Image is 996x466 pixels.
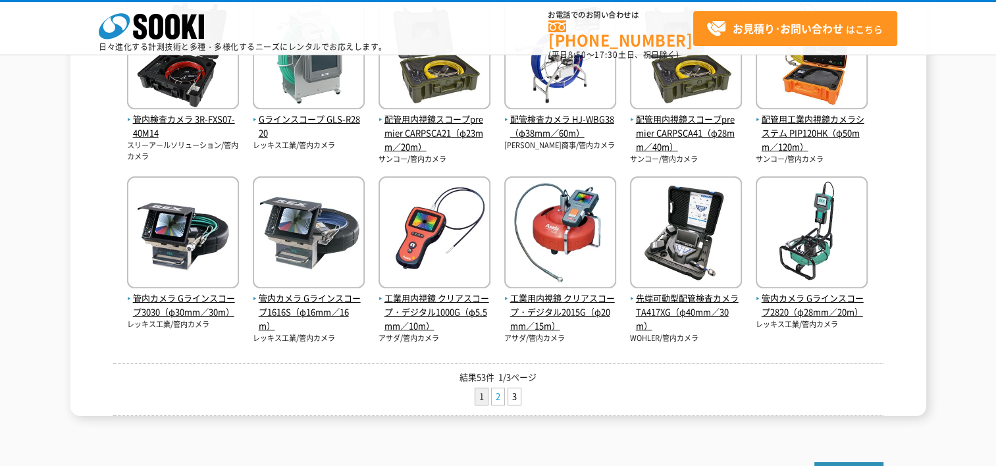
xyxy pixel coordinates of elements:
span: 配管用工業内視鏡カメラシステム PIP120HK（φ50mm／120m） [756,113,868,153]
p: レッキス工業/管内カメラ [253,140,365,151]
span: 工業用内視鏡 クリアスコープ・デジタル1000G（φ5.5mm／10m） [379,292,490,332]
a: 配管用工業内視鏡カメラシステム PIP120HK（φ50mm／120m） [756,99,868,154]
p: 日々進化する計測技術と多種・多様化するニーズにレンタルでお応えします。 [99,43,387,51]
a: 3 [508,388,521,405]
a: お見積り･お問い合わせはこちら [693,11,897,46]
p: サンコー/管内カメラ [379,154,490,165]
a: 配管検査カメラ HJ-WBG38（φ38mm／60m） [504,99,616,140]
span: 17:30 [594,49,618,61]
p: レッキス工業/管内カメラ [756,319,868,330]
p: レッキス工業/管内カメラ [127,319,239,330]
a: 2 [492,388,504,405]
img: Gラインスコープ2820（φ28mm／20m） [756,176,868,292]
img: TA417XG（φ40mm／30m） [630,176,742,292]
p: サンコー/管内カメラ [756,154,868,165]
span: 工業用内視鏡 クリアスコープ・デジタル2015G（φ20mm／15m） [504,292,616,332]
span: (平日 ～ 土日、祝日除く) [548,49,679,61]
a: 管内カメラ Gラインスコープ1616S（φ16mm／16m） [253,278,365,333]
a: 管内カメラ Gラインスコープ2820（φ28mm／20m） [756,278,868,319]
span: 管内カメラ Gラインスコープ3030（φ30mm／30m） [127,292,239,319]
li: 1 [475,388,488,405]
a: 管内カメラ Gラインスコープ3030（φ30mm／30m） [127,278,239,319]
span: お電話でのお問い合わせは [548,11,693,19]
span: 配管検査カメラ HJ-WBG38（φ38mm／60m） [504,113,616,140]
span: Gラインスコープ GLS-R2820 [253,113,365,140]
a: 配管用内視鏡スコープpremier CARPSCA41（φ28mm／40m） [630,99,742,154]
img: Gラインスコープ1616S（φ16mm／16m） [253,176,365,292]
span: 管内カメラ Gラインスコープ2820（φ28mm／20m） [756,292,868,319]
img: Gラインスコープ3030（φ30mm／30m） [127,176,239,292]
span: 管内カメラ Gラインスコープ1616S（φ16mm／16m） [253,292,365,332]
a: 配管用内視鏡スコープpremier CARPSCA21（φ23mm／20m） [379,99,490,154]
span: 管内検査カメラ 3R-FXS07-40M14 [127,113,239,140]
span: 配管用内視鏡スコープpremier CARPSCA41（φ28mm／40m） [630,113,742,153]
p: レッキス工業/管内カメラ [253,333,365,344]
span: はこちら [706,19,883,39]
a: Gラインスコープ GLS-R2820 [253,99,365,140]
p: アサダ/管内カメラ [379,333,490,344]
strong: お見積り･お問い合わせ [733,20,843,36]
a: 工業用内視鏡 クリアスコープ・デジタル2015G（φ20mm／15m） [504,278,616,333]
p: アサダ/管内カメラ [504,333,616,344]
p: サンコー/管内カメラ [630,154,742,165]
a: 先端可動型配管検査カメラ TA417XG（φ40mm／30m） [630,278,742,333]
p: 結果53件 1/3ページ [113,371,883,384]
a: [PHONE_NUMBER] [548,20,693,47]
p: WOHLER/管内カメラ [630,333,742,344]
span: 先端可動型配管検査カメラ TA417XG（φ40mm／30m） [630,292,742,332]
span: 配管用内視鏡スコープpremier CARPSCA21（φ23mm／20m） [379,113,490,153]
a: 工業用内視鏡 クリアスコープ・デジタル1000G（φ5.5mm／10m） [379,278,490,333]
a: 管内検査カメラ 3R-FXS07-40M14 [127,99,239,140]
span: 8:50 [568,49,587,61]
p: [PERSON_NAME]商事/管内カメラ [504,140,616,151]
img: クリアスコープ・デジタル1000G（φ5.5mm／10m） [379,176,490,292]
p: スリーアールソリューション/管内カメラ [127,140,239,162]
img: クリアスコープ・デジタル2015G（φ20mm／15m） [504,176,616,292]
